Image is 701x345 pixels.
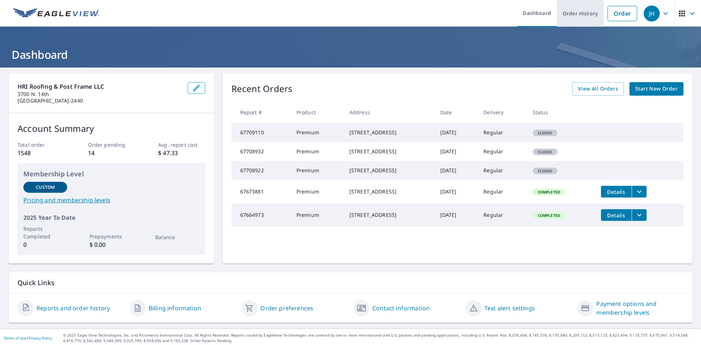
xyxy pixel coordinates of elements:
div: [STREET_ADDRESS] [349,188,429,195]
a: Terms of Use [4,336,26,341]
span: Completed [533,189,564,195]
a: Payment options and membership levels [596,299,683,317]
p: [GEOGRAPHIC_DATA]-2440 [18,97,182,104]
td: 67708922 [231,161,291,180]
a: Reports and order history [37,304,110,313]
td: [DATE] [434,142,478,161]
p: Order pending [88,141,135,149]
td: [DATE] [434,123,478,142]
p: Avg. report cost [158,141,205,149]
a: Order [608,6,637,21]
td: 67664973 [231,203,291,227]
th: Status [527,101,595,123]
a: Contact information [372,304,430,313]
td: Regular [478,203,526,227]
td: [DATE] [434,180,478,203]
p: | [4,336,52,340]
a: Text alert settings [484,304,535,313]
p: Account Summary [18,122,205,135]
p: HRI Roofing & Post Frame LLC [18,82,182,91]
a: View All Orders [572,82,624,96]
td: Premium [291,161,344,180]
td: 67673881 [231,180,291,203]
span: Closed [533,168,557,173]
p: $ 0.00 [89,240,133,249]
p: Total order [18,141,64,149]
span: View All Orders [578,84,618,93]
button: filesDropdownBtn-67664973 [632,209,647,221]
p: 0 [23,240,67,249]
td: Premium [291,123,344,142]
p: 1548 [18,149,64,157]
td: [DATE] [434,161,478,180]
p: Balance [155,233,199,241]
th: Date [434,101,478,123]
span: Details [605,212,627,219]
div: [STREET_ADDRESS] [349,148,429,155]
a: Order preferences [260,304,313,313]
div: JH [644,5,660,22]
span: Details [605,188,627,195]
th: Address [344,101,434,123]
p: 14 [88,149,135,157]
div: [STREET_ADDRESS] [349,167,429,174]
td: 67708932 [231,142,291,161]
a: Start New Order [629,82,683,96]
p: 2025 Year To Date [23,213,199,222]
p: Quick Links [18,278,683,287]
p: Recent Orders [231,82,293,96]
td: Premium [291,203,344,227]
button: filesDropdownBtn-67673881 [632,186,647,198]
td: Regular [478,180,526,203]
div: [STREET_ADDRESS] [349,129,429,136]
p: Membership Level [23,169,199,179]
td: Premium [291,180,344,203]
a: Billing information [149,304,201,313]
p: Custom [36,184,55,191]
p: © 2025 Eagle View Technologies, Inc. and Pictometry International Corp. All Rights Reserved. Repo... [63,333,697,344]
span: Completed [533,213,564,218]
td: Regular [478,142,526,161]
span: Closed [533,149,557,154]
th: Report # [231,101,291,123]
button: detailsBtn-67664973 [601,209,632,221]
button: detailsBtn-67673881 [601,186,632,198]
img: EV Logo [13,8,99,19]
td: Premium [291,142,344,161]
td: Regular [478,161,526,180]
td: [DATE] [434,203,478,227]
p: Prepayments [89,233,133,240]
span: Closed [533,130,557,135]
th: Delivery [478,101,526,123]
div: [STREET_ADDRESS] [349,211,429,219]
td: Regular [478,123,526,142]
td: 67709110 [231,123,291,142]
h1: Dashboard [9,47,692,62]
p: Reports Completed [23,225,67,240]
span: Start New Order [635,84,678,93]
p: 3700 N. 14th [18,91,182,97]
a: Pricing and membership levels [23,196,199,204]
th: Product [291,101,344,123]
a: Privacy Policy [28,336,52,341]
p: $ 47.33 [158,149,205,157]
